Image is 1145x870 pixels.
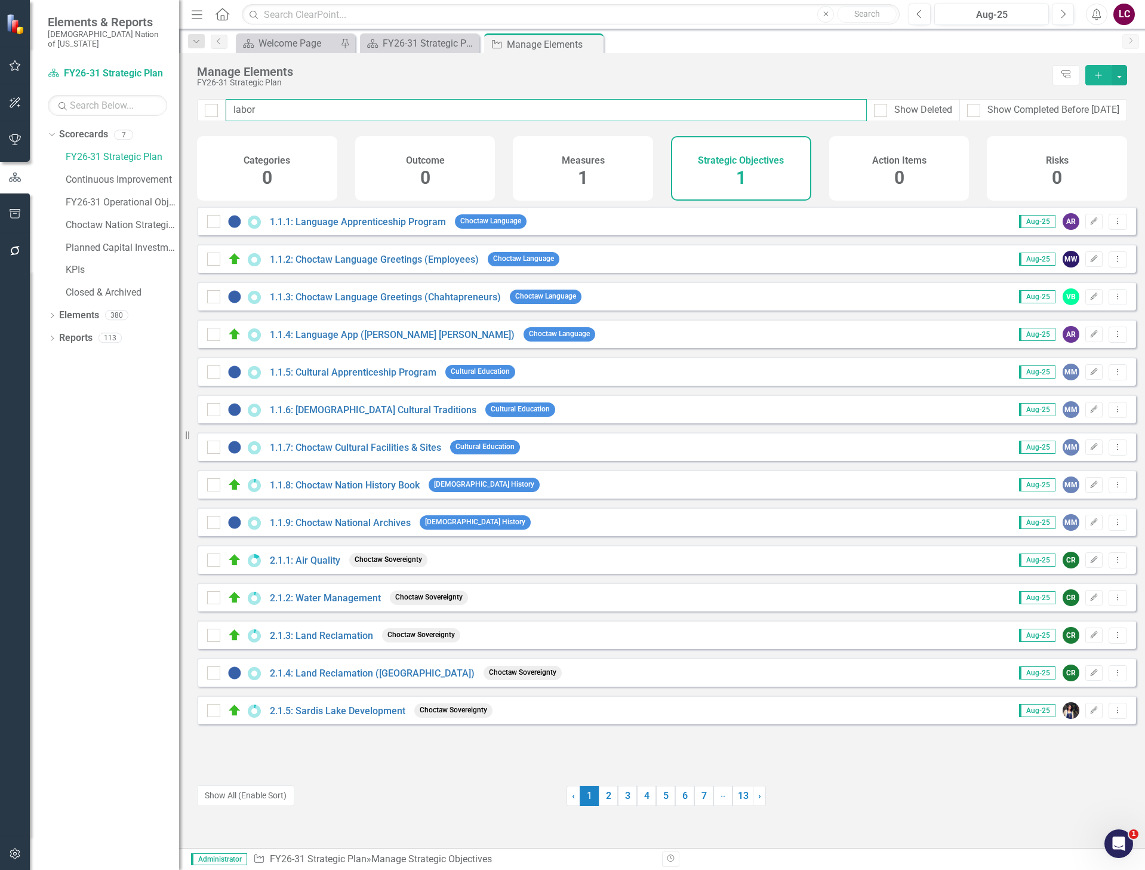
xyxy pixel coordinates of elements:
[253,853,653,866] div: » Manage Strategic Objectives
[1019,666,1055,680] span: Aug-25
[675,786,694,806] a: 6
[227,703,242,718] img: On Target
[736,167,746,188] span: 1
[694,786,713,806] a: 7
[363,36,476,51] a: FY26-31 Strategic Plan
[1019,403,1055,416] span: Aug-25
[1019,591,1055,604] span: Aug-25
[227,290,242,304] img: Not Started
[488,252,559,266] span: Choctaw Language
[1063,251,1079,268] div: MW
[599,786,618,806] a: 2
[572,790,575,801] span: ‹
[382,628,460,642] span: Choctaw Sovereignty
[1104,829,1133,858] iframe: Intercom live chat
[349,553,427,567] span: Choctaw Sovereignty
[66,219,179,232] a: Choctaw Nation Strategic Plan
[270,404,476,416] a: 1.1.6: [DEMOGRAPHIC_DATA] Cultural Traditions
[1019,290,1055,303] span: Aug-25
[1063,589,1079,606] div: CR
[1063,702,1079,719] img: Layla Freeman
[270,216,446,228] a: 1.1.1: Language Apprenticeship Program
[1063,288,1079,305] div: VB
[1019,253,1055,266] span: Aug-25
[1019,441,1055,454] span: Aug-25
[507,37,601,52] div: Manage Elements
[1019,629,1055,642] span: Aug-25
[894,167,904,188] span: 0
[485,402,555,416] span: Cultural Education
[197,785,294,806] button: Show All (Enable Sort)
[59,128,108,142] a: Scorecards
[1019,554,1055,567] span: Aug-25
[524,327,595,341] span: Choctaw Language
[1063,401,1079,418] div: MM
[48,15,167,29] span: Elements & Reports
[270,291,501,303] a: 1.1.3: Choctaw Language Greetings (Chahtapreneurs)
[227,515,242,530] img: Not Started
[48,29,167,49] small: [DEMOGRAPHIC_DATA] Nation of [US_STATE]
[239,36,337,51] a: Welcome Page
[227,591,242,605] img: On Target
[445,365,515,379] span: Cultural Education
[894,103,952,117] div: Show Deleted
[562,155,605,166] h4: Measures
[5,13,27,35] img: ClearPoint Strategy
[414,703,493,717] span: Choctaw Sovereignty
[270,853,367,865] a: FY26-31 Strategic Plan
[270,254,479,265] a: 1.1.2: Choctaw Language Greetings (Employees)
[262,167,272,188] span: 0
[383,36,476,51] div: FY26-31 Strategic Plan
[406,155,445,166] h4: Outcome
[227,666,242,680] img: Not Started
[59,331,93,345] a: Reports
[1019,516,1055,529] span: Aug-25
[934,4,1049,25] button: Aug-25
[227,440,242,454] img: Not Started
[938,8,1045,22] div: Aug-25
[758,790,761,801] span: ›
[197,78,1046,87] div: FY26-31 Strategic Plan
[270,630,373,641] a: 2.1.3: Land Reclamation
[59,309,99,322] a: Elements
[270,442,441,453] a: 1.1.7: Choctaw Cultural Facilities & Sites
[1063,552,1079,568] div: CR
[270,555,340,566] a: 2.1.1: Air Quality
[66,263,179,277] a: KPIs
[1063,514,1079,531] div: MM
[270,592,381,604] a: 2.1.2: Water Management
[191,853,247,865] span: Administrator
[1019,478,1055,491] span: Aug-25
[450,440,520,454] span: Cultural Education
[227,252,242,266] img: On Target
[227,402,242,417] img: Not Started
[226,99,867,121] input: Filter Elements...
[1063,326,1079,343] div: AR
[270,517,411,528] a: 1.1.9: Choctaw National Archives
[1063,627,1079,644] div: CR
[872,155,927,166] h4: Action Items
[656,786,675,806] a: 5
[455,214,527,228] span: Choctaw Language
[732,786,753,806] a: 13
[578,167,588,188] span: 1
[618,786,637,806] a: 3
[242,4,900,25] input: Search ClearPoint...
[1019,328,1055,341] span: Aug-25
[1063,439,1079,456] div: MM
[1063,476,1079,493] div: MM
[66,196,179,210] a: FY26-31 Operational Objectives
[227,553,242,567] img: On Target
[1046,155,1069,166] h4: Risks
[1063,364,1079,380] div: MM
[1019,215,1055,228] span: Aug-25
[698,155,784,166] h4: Strategic Objectives
[1063,665,1079,681] div: CR
[1052,167,1062,188] span: 0
[1113,4,1135,25] button: LC
[48,95,167,116] input: Search Below...
[854,9,880,19] span: Search
[66,173,179,187] a: Continuous Improvement
[637,786,656,806] a: 4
